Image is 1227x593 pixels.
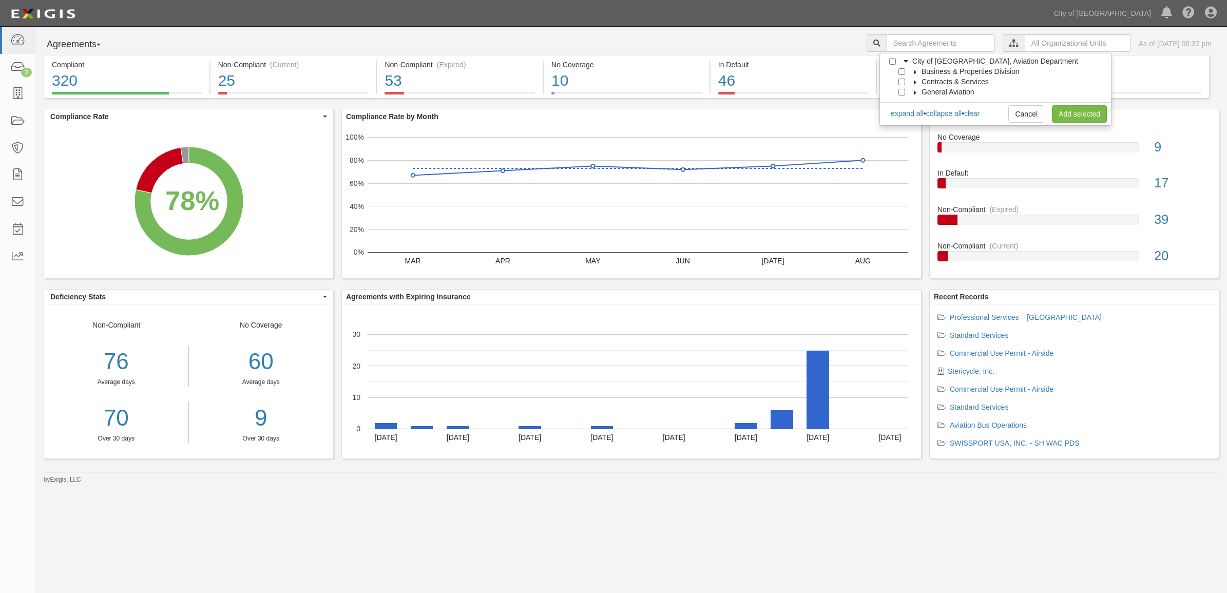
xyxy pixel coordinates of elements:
[989,241,1018,251] div: (Current)
[930,132,1219,142] div: No Coverage
[807,433,829,442] text: [DATE]
[1146,138,1219,157] div: 9
[551,60,702,70] div: No Coverage
[964,109,980,118] a: clear
[44,378,188,387] div: Average days
[950,331,1008,339] a: Standard Services
[350,202,364,211] text: 40%
[44,346,188,378] div: 76
[950,421,1027,429] a: Aviation Bus Operations
[890,108,980,119] div: • •
[44,475,81,484] small: by
[891,109,924,118] a: expand all
[855,257,871,265] text: AUG
[663,433,685,442] text: [DATE]
[950,385,1053,393] a: Commercial Use Permit - Airside
[1139,39,1212,49] div: As of [DATE] 06:37 pm
[52,70,202,92] div: 320
[377,92,543,100] a: Non-Compliant(Expired)53
[189,320,334,443] div: No Coverage
[544,92,710,100] a: No Coverage10
[1025,34,1131,52] input: All Organizational Units
[210,92,376,100] a: Non-Compliant(Current)25
[165,181,219,220] div: 78%
[350,225,364,233] text: 20%
[405,257,421,265] text: MAR
[1051,60,1201,70] div: Pending Review
[989,204,1019,215] div: (Expired)
[937,241,1211,270] a: Non-Compliant(Current)20
[922,78,989,86] span: Contracts & Services
[1146,247,1219,265] div: 20
[44,402,188,434] a: 70
[878,433,901,442] text: [DATE]
[718,70,869,92] div: 46
[346,133,364,141] text: 100%
[930,204,1219,215] div: Non-Compliant
[551,70,702,92] div: 10
[877,92,1043,100] a: Expiring Insurance49
[197,434,326,443] div: Over 30 days
[354,248,364,256] text: 0%
[585,257,601,265] text: MAY
[930,168,1219,178] div: In Default
[519,433,541,442] text: [DATE]
[948,367,994,375] a: Stericycle, Inc.
[21,68,32,77] div: 7
[735,433,757,442] text: [DATE]
[930,241,1219,251] div: Non-Compliant
[44,290,333,304] button: Deficiency Stats
[1044,92,1210,100] a: Pending Review7
[1052,105,1107,123] a: Add selected
[937,204,1211,241] a: Non-Compliant(Expired)39
[218,60,369,70] div: Non-Compliant (Current)
[887,34,995,52] input: Search Agreements
[346,112,438,121] b: Compliance Rate by Month
[342,124,921,278] svg: A chart.
[447,433,469,442] text: [DATE]
[1049,3,1156,24] a: City of [GEOGRAPHIC_DATA]
[676,257,690,265] text: JUN
[218,70,369,92] div: 25
[912,57,1078,65] span: City of [GEOGRAPHIC_DATA], Aviation Department
[50,476,81,483] a: Exigis, LLC
[44,92,209,100] a: Compliant320
[926,109,962,118] a: collapse all
[8,5,79,23] img: logo-5460c22ac91f19d4615b14bd174203de0afe785f0fc80cf4dbbc73dc1793850b.png
[350,156,364,164] text: 80%
[1008,105,1044,123] a: Cancel
[197,378,326,387] div: Average days
[718,60,869,70] div: In Default
[197,402,326,434] a: 9
[44,124,333,278] svg: A chart.
[950,439,1080,447] a: SWISSPORT USA, INC. - SH WAC PDS
[950,349,1053,357] a: Commercial Use Permit - Airside
[52,60,202,70] div: Compliant
[950,313,1102,321] a: Professional Services – [GEOGRAPHIC_DATA]
[1051,70,1201,92] div: 7
[375,433,397,442] text: [DATE]
[356,425,360,433] text: 0
[352,393,360,401] text: 10
[590,433,613,442] text: [DATE]
[1146,211,1219,229] div: 39
[937,132,1211,168] a: No Coverage9
[342,304,921,458] svg: A chart.
[197,346,326,378] div: 60
[937,168,1211,204] a: In Default17
[44,34,121,55] button: Agreements
[1182,7,1195,20] i: Help Center - Complianz
[761,257,784,265] text: [DATE]
[922,88,974,96] span: General Aviation
[270,60,299,70] div: (Current)
[44,320,189,443] div: Non-Compliant
[50,292,320,302] span: Deficiency Stats
[44,109,333,124] button: Compliance Rate
[352,330,360,338] text: 30
[934,293,989,301] b: Recent Records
